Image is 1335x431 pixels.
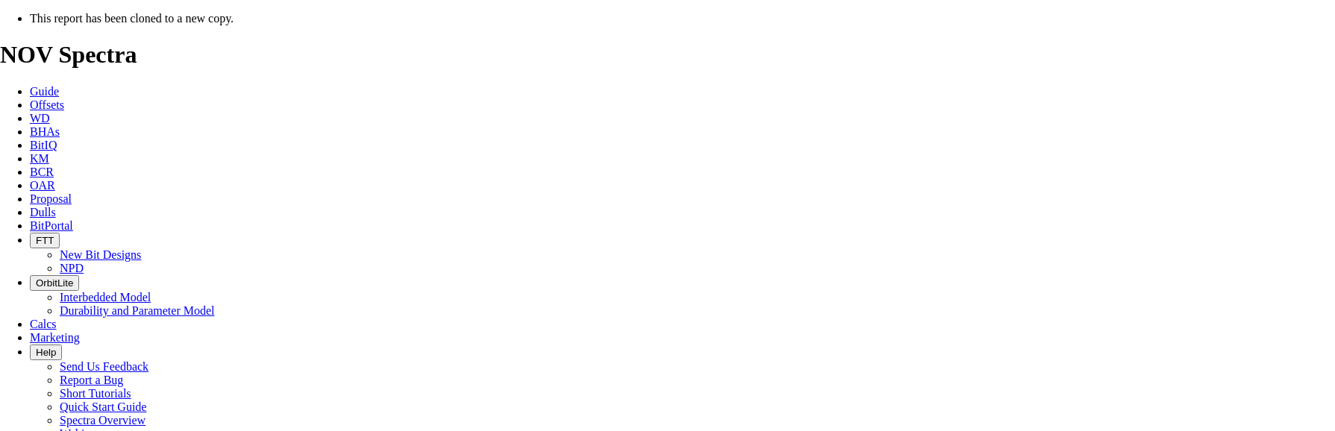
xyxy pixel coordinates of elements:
[30,233,60,248] button: FTT
[60,304,215,317] a: Durability and Parameter Model
[30,12,234,25] span: This report has been cloned to a new copy.
[36,347,56,358] span: Help
[30,85,59,98] a: Guide
[30,219,73,232] a: BitPortal
[60,262,84,274] a: NPD
[60,387,131,400] a: Short Tutorials
[30,98,64,111] a: Offsets
[30,112,50,125] a: WD
[30,152,49,165] a: KM
[30,275,79,291] button: OrbitLite
[60,291,151,303] a: Interbedded Model
[30,206,56,218] a: Dulls
[30,192,72,205] a: Proposal
[60,248,141,261] a: New Bit Designs
[30,331,80,344] a: Marketing
[30,345,62,360] button: Help
[30,125,60,138] a: BHAs
[60,360,148,373] a: Send Us Feedback
[60,374,123,386] a: Report a Bug
[36,277,73,289] span: OrbitLite
[30,318,57,330] a: Calcs
[30,166,54,178] a: BCR
[60,400,146,413] a: Quick Start Guide
[36,235,54,246] span: FTT
[30,179,55,192] a: OAR
[60,414,146,427] a: Spectra Overview
[30,139,57,151] a: BitIQ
